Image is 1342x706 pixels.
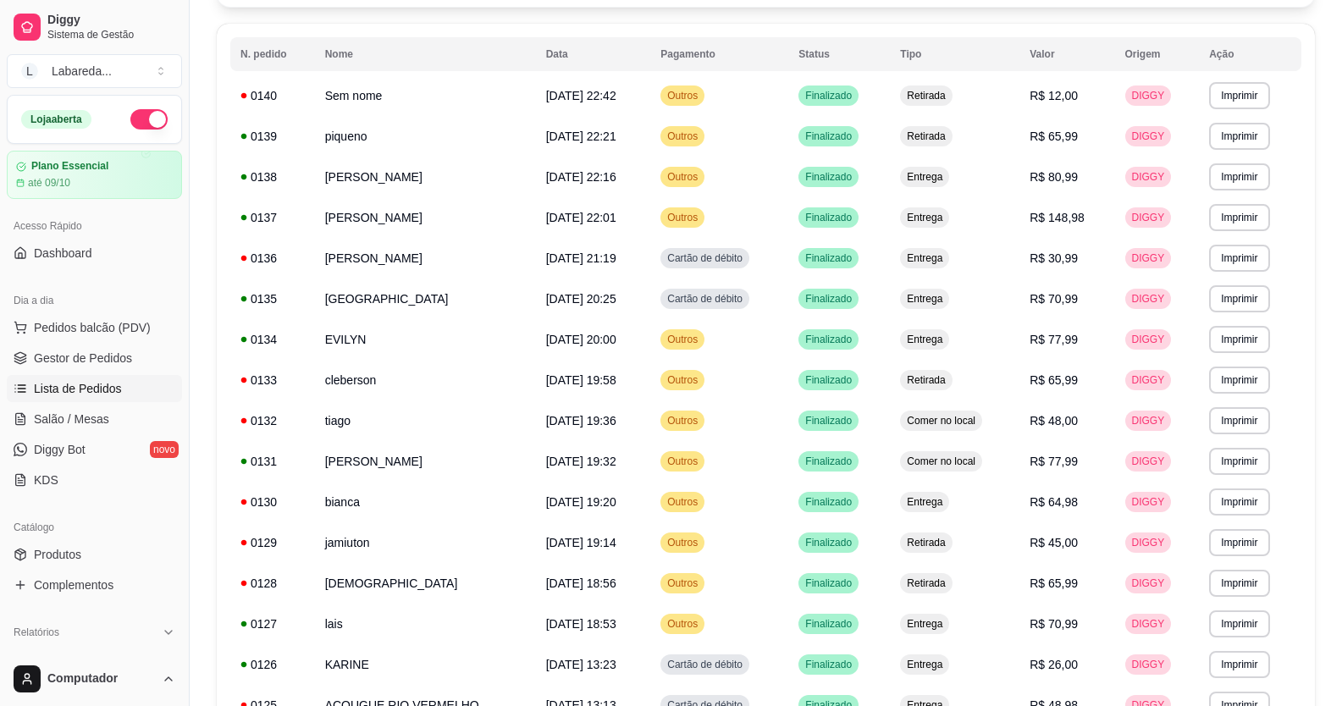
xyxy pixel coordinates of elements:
td: [GEOGRAPHIC_DATA] [315,279,536,319]
span: Lista de Pedidos [34,380,122,397]
span: R$ 48,00 [1030,414,1078,427]
td: lais [315,604,536,644]
span: Relatórios de vendas [34,651,146,668]
div: 0128 [240,575,305,592]
span: Comer no local [903,414,979,427]
span: Sistema de Gestão [47,28,175,41]
span: DIGGY [1129,414,1168,427]
span: [DATE] 13:23 [546,658,616,671]
span: [DATE] 22:42 [546,89,616,102]
span: Entrega [903,617,946,631]
span: DIGGY [1129,536,1168,549]
td: piqueno [315,116,536,157]
div: 0134 [240,331,305,348]
span: DIGGY [1129,130,1168,143]
span: Produtos [34,546,81,563]
div: 0126 [240,656,305,673]
button: Imprimir [1209,448,1269,475]
div: 0133 [240,372,305,389]
div: Catálogo [7,514,182,541]
span: R$ 70,99 [1030,617,1078,631]
span: Retirada [903,130,948,143]
div: 0136 [240,250,305,267]
span: L [21,63,38,80]
button: Imprimir [1209,367,1269,394]
span: KDS [34,472,58,488]
span: Cartão de débito [664,658,746,671]
span: Finalizado [802,333,855,346]
span: Finalizado [802,211,855,224]
article: até 09/10 [28,176,70,190]
span: R$ 30,99 [1030,251,1078,265]
span: R$ 26,00 [1030,658,1078,671]
button: Pedidos balcão (PDV) [7,314,182,341]
span: [DATE] 19:58 [546,373,616,387]
th: Origem [1115,37,1200,71]
th: Data [536,37,651,71]
td: [PERSON_NAME] [315,197,536,238]
span: [DATE] 22:21 [546,130,616,143]
span: Diggy Bot [34,441,86,458]
span: Finalizado [802,373,855,387]
span: Finalizado [802,89,855,102]
span: Entrega [903,333,946,346]
td: [PERSON_NAME] [315,157,536,197]
div: 0127 [240,615,305,632]
span: Dashboard [34,245,92,262]
span: Pedidos balcão (PDV) [34,319,151,336]
th: Ação [1199,37,1301,71]
th: Status [788,37,890,71]
span: DIGGY [1129,292,1168,306]
span: Finalizado [802,130,855,143]
td: tiago [315,400,536,441]
span: Finalizado [802,536,855,549]
span: Outros [664,414,701,427]
td: KARINE [315,644,536,685]
button: Imprimir [1209,163,1269,190]
button: Imprimir [1209,204,1269,231]
span: R$ 65,99 [1030,373,1078,387]
span: R$ 77,99 [1030,333,1078,346]
td: Sem nome [315,75,536,116]
button: Imprimir [1209,285,1269,312]
span: Entrega [903,658,946,671]
div: 0132 [240,412,305,429]
span: Finalizado [802,170,855,184]
span: Retirada [903,89,948,102]
button: Imprimir [1209,488,1269,516]
span: [DATE] 19:14 [546,536,616,549]
span: Outros [664,617,701,631]
span: Entrega [903,292,946,306]
th: Valor [1019,37,1114,71]
div: 0135 [240,290,305,307]
span: Salão / Mesas [34,411,109,427]
button: Imprimir [1209,326,1269,353]
span: Finalizado [802,292,855,306]
span: Relatórios [14,626,59,639]
span: DIGGY [1129,333,1168,346]
th: Nome [315,37,536,71]
span: Finalizado [802,455,855,468]
button: Imprimir [1209,245,1269,272]
span: R$ 70,99 [1030,292,1078,306]
span: Finalizado [802,617,855,631]
a: Gestor de Pedidos [7,345,182,372]
span: Retirada [903,373,948,387]
span: [DATE] 19:32 [546,455,616,468]
span: [DATE] 20:25 [546,292,616,306]
button: Imprimir [1209,123,1269,150]
a: Plano Essencialaté 09/10 [7,151,182,199]
button: Imprimir [1209,529,1269,556]
span: Outros [664,333,701,346]
a: Produtos [7,541,182,568]
button: Imprimir [1209,407,1269,434]
div: 0138 [240,168,305,185]
button: Imprimir [1209,82,1269,109]
span: Finalizado [802,495,855,509]
span: [DATE] 22:16 [546,170,616,184]
div: 0130 [240,494,305,510]
span: R$ 77,99 [1030,455,1078,468]
span: DIGGY [1129,495,1168,509]
a: Salão / Mesas [7,405,182,433]
span: Finalizado [802,576,855,590]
